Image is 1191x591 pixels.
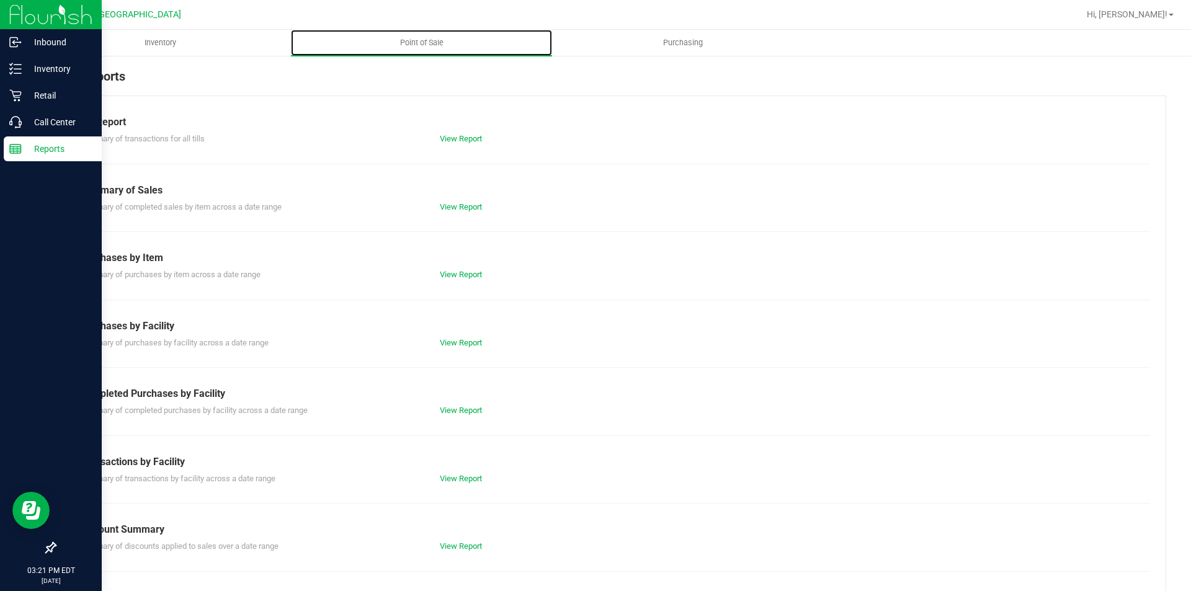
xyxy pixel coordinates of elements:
[440,202,482,211] a: View Report
[22,35,96,50] p: Inbound
[440,270,482,279] a: View Report
[80,522,1141,537] div: Discount Summary
[80,319,1141,334] div: Purchases by Facility
[80,541,279,551] span: Summary of discounts applied to sales over a date range
[80,386,1141,401] div: Completed Purchases by Facility
[80,270,261,279] span: Summary of purchases by item across a date range
[383,37,460,48] span: Point of Sale
[80,338,269,347] span: Summary of purchases by facility across a date range
[30,30,291,56] a: Inventory
[72,9,181,20] span: GA2 - [GEOGRAPHIC_DATA]
[9,89,22,102] inline-svg: Retail
[80,455,1141,469] div: Transactions by Facility
[80,474,275,483] span: Summary of transactions by facility across a date range
[440,406,482,415] a: View Report
[22,141,96,156] p: Reports
[80,251,1141,265] div: Purchases by Item
[9,116,22,128] inline-svg: Call Center
[22,115,96,130] p: Call Center
[1087,9,1167,19] span: Hi, [PERSON_NAME]!
[9,36,22,48] inline-svg: Inbound
[440,338,482,347] a: View Report
[6,565,96,576] p: 03:21 PM EDT
[22,88,96,103] p: Retail
[80,134,205,143] span: Summary of transactions for all tills
[55,67,1166,96] div: POS Reports
[22,61,96,76] p: Inventory
[440,541,482,551] a: View Report
[12,492,50,529] iframe: Resource center
[80,202,282,211] span: Summary of completed sales by item across a date range
[552,30,813,56] a: Purchasing
[9,143,22,155] inline-svg: Reports
[440,134,482,143] a: View Report
[6,576,96,585] p: [DATE]
[9,63,22,75] inline-svg: Inventory
[80,115,1141,130] div: Till Report
[440,474,482,483] a: View Report
[80,406,308,415] span: Summary of completed purchases by facility across a date range
[128,37,193,48] span: Inventory
[646,37,720,48] span: Purchasing
[291,30,552,56] a: Point of Sale
[80,183,1141,198] div: Summary of Sales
